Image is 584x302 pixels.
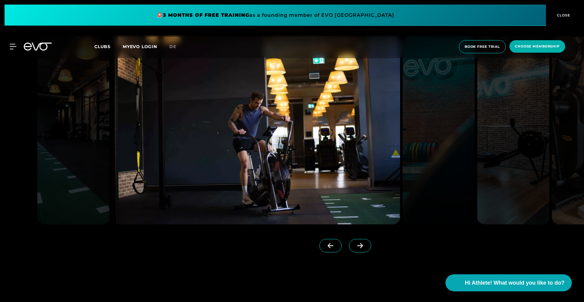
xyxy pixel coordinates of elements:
span: choose membership [515,44,560,49]
a: Clubs [94,44,123,49]
a: choose membership [508,40,567,53]
span: Hi Athlete! What would you like to do? [465,279,565,287]
button: CLOSE [546,5,579,26]
img: evofitness [112,37,400,224]
img: evofitness [37,37,109,224]
a: MYEVO LOGIN [123,44,157,49]
a: book free trial [457,40,508,53]
a: de [169,43,184,50]
span: book free trial [465,44,500,49]
span: de [169,44,176,49]
span: Clubs [94,44,111,49]
img: evofitness [403,37,475,224]
button: Hi Athlete! What would you like to do? [445,274,572,291]
img: evofitness [477,37,549,224]
span: CLOSE [555,12,570,18]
